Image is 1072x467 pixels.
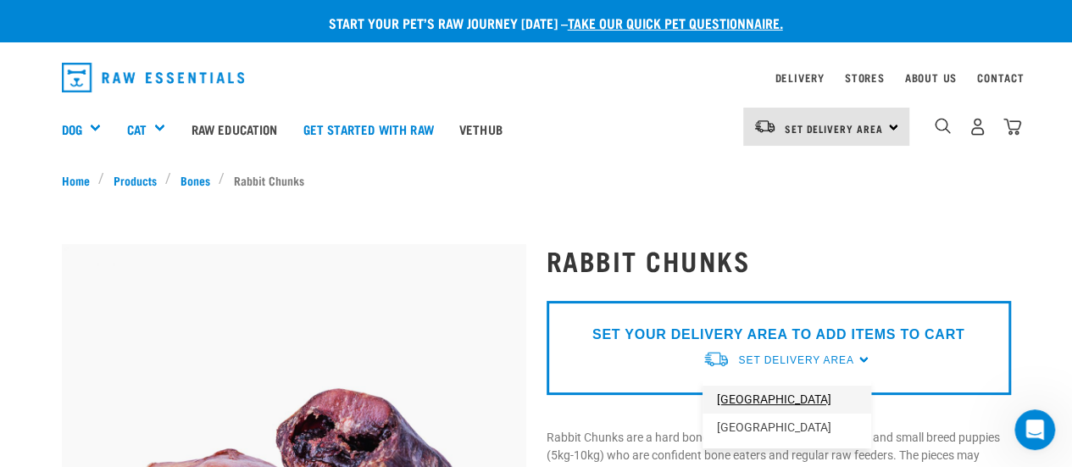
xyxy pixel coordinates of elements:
span: Set Delivery Area [738,354,853,366]
img: Raw Essentials Logo [62,63,245,92]
h1: Rabbit Chunks [547,245,1011,275]
nav: breadcrumbs [62,171,1011,189]
img: van-moving.png [753,119,776,134]
a: Stores [845,75,885,81]
a: Cat [126,120,146,139]
p: SET YOUR DELIVERY AREA TO ADD ITEMS TO CART [592,325,964,345]
nav: dropdown navigation [48,56,1025,99]
iframe: Intercom live chat [1014,409,1055,450]
a: [GEOGRAPHIC_DATA] [703,414,871,442]
a: About Us [904,75,956,81]
span: Set Delivery Area [785,125,883,131]
a: Dog [62,120,82,139]
a: Contact [977,75,1025,81]
a: Home [62,171,99,189]
img: user.png [969,118,986,136]
a: Raw Education [178,95,290,163]
img: van-moving.png [703,350,730,368]
a: Products [104,171,165,189]
a: Vethub [447,95,515,163]
a: Bones [171,171,219,189]
a: [GEOGRAPHIC_DATA] [703,386,871,414]
a: Get started with Raw [291,95,447,163]
img: home-icon-1@2x.png [935,118,951,134]
a: Delivery [775,75,824,81]
img: home-icon@2x.png [1003,118,1021,136]
a: take our quick pet questionnaire. [568,19,783,26]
